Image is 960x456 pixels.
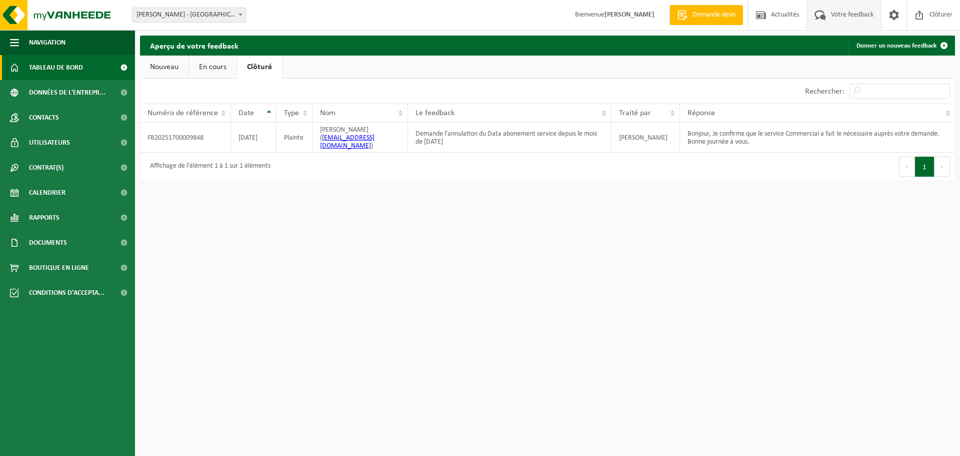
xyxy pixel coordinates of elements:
[276,123,312,153] td: Plainte
[29,55,83,80] span: Tableau de bord
[408,123,611,153] td: Demande l'annulation du Data abonement service depuis le mois de [DATE]
[669,5,743,25] a: Demande devis
[29,230,67,255] span: Documents
[29,105,59,130] span: Contacts
[690,10,738,20] span: Demande devis
[284,109,299,117] span: Type
[320,134,374,150] a: [EMAIL_ADDRESS][DOMAIN_NAME]
[320,126,374,150] span: [PERSON_NAME] ( )
[29,30,65,55] span: Navigation
[132,8,246,23] span: OOST NICOLAS - PONT-À-CELLES
[140,36,248,55] h2: Aperçu de votre feedback
[848,36,954,56] a: Donner un nouveau feedback
[320,109,335,117] span: Nom
[231,123,276,153] td: [DATE]
[29,280,104,305] span: Conditions d'accepta...
[915,157,934,177] button: 1
[934,157,950,177] button: Next
[29,130,70,155] span: Utilisateurs
[29,180,65,205] span: Calendrier
[145,158,270,176] div: Affichage de l'élément 1 à 1 sur 1 éléments
[619,109,651,117] span: Traité par
[680,123,955,153] td: Bonjour, Je confirme que le service Commercial a fait le nécessaire auprès votre demande. Bonne j...
[132,8,245,22] span: OOST NICOLAS - PONT-À-CELLES
[140,56,188,79] a: Nouveau
[805,88,844,96] label: Rechercher:
[611,123,680,153] td: [PERSON_NAME]
[687,109,715,117] span: Réponse
[147,109,218,117] span: Numéro de référence
[237,56,282,79] a: Clôturé
[604,11,654,19] strong: [PERSON_NAME]
[899,157,915,177] button: Previous
[140,123,231,153] td: FB20251700009848
[29,80,105,105] span: Données de l'entrepr...
[29,155,63,180] span: Contrat(s)
[415,109,454,117] span: Le feedback
[29,205,59,230] span: Rapports
[238,109,254,117] span: Date
[29,255,89,280] span: Boutique en ligne
[189,56,236,79] a: En cours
